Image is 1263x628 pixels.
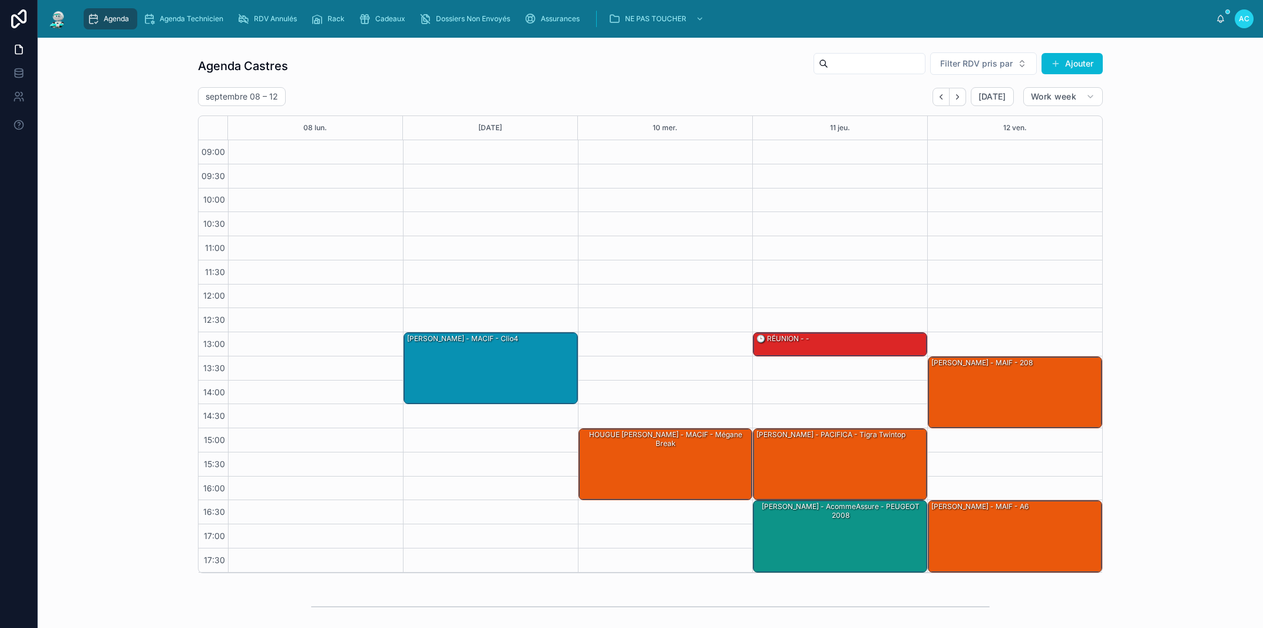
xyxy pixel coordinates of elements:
a: NE PAS TOUCHER [605,8,710,29]
span: 16:30 [200,507,228,517]
span: 14:00 [200,387,228,397]
button: Ajouter [1042,53,1103,74]
span: 17:30 [201,555,228,565]
span: 13:00 [200,339,228,349]
span: Filter RDV pris par [940,58,1013,70]
span: [DATE] [978,91,1006,102]
span: RDV Annulés [254,14,297,24]
span: NE PAS TOUCHER [625,14,686,24]
div: HOUGUE [PERSON_NAME] - MACIF - Mégane break [581,429,752,449]
a: RDV Annulés [234,8,305,29]
div: [PERSON_NAME] - MAIF - A6 [928,501,1102,571]
a: Assurances [521,8,588,29]
div: [PERSON_NAME] - MACIF - Clio4 [406,333,520,344]
span: 14:30 [200,411,228,421]
div: [PERSON_NAME] - PACIFICA - Tigra twintop [755,429,907,440]
span: 15:00 [201,435,228,445]
div: scrollable content [78,6,1216,32]
button: 10 mer. [653,116,677,140]
div: [PERSON_NAME] - MACIF - Clio4 [404,333,577,404]
div: 🕒 RÉUNION - - [753,333,927,356]
a: Cadeaux [355,8,414,29]
span: Assurances [541,14,580,24]
span: 11:30 [202,267,228,277]
div: [PERSON_NAME] - AcommeAssure - PEUGEOT 2008 [755,501,926,521]
a: Rack [308,8,353,29]
span: 13:30 [200,363,228,373]
button: 11 jeu. [830,116,850,140]
span: 09:30 [199,171,228,181]
div: [PERSON_NAME] - MAIF - 208 [930,358,1034,368]
span: Agenda Technicien [160,14,223,24]
span: 15:30 [201,459,228,469]
span: Work week [1031,91,1076,102]
button: [DATE] [971,87,1014,106]
div: [PERSON_NAME] - MAIF - A6 [930,501,1030,512]
button: Work week [1023,87,1103,106]
div: [PERSON_NAME] - PACIFICA - Tigra twintop [753,429,927,500]
a: Dossiers Non Envoyés [416,8,518,29]
button: Back [933,88,950,106]
span: 11:00 [202,243,228,253]
span: 16:00 [200,483,228,493]
span: 10:30 [200,219,228,229]
span: 09:00 [199,147,228,157]
h2: septembre 08 – 12 [206,91,278,103]
div: [PERSON_NAME] - AcommeAssure - PEUGEOT 2008 [753,501,927,571]
span: 12:00 [200,290,228,300]
a: Agenda Technicien [140,8,232,29]
div: 🕒 RÉUNION - - [755,333,811,344]
h1: Agenda Castres [198,58,288,74]
button: Select Button [930,52,1037,75]
span: 10:00 [200,194,228,204]
button: 08 lun. [303,116,327,140]
span: 17:00 [201,531,228,541]
img: App logo [47,9,68,28]
button: 12 ven. [1003,116,1027,140]
span: 12:30 [200,315,228,325]
div: HOUGUE [PERSON_NAME] - MACIF - Mégane break [579,429,752,500]
button: [DATE] [478,116,502,140]
span: Dossiers Non Envoyés [436,14,510,24]
button: Next [950,88,966,106]
a: Agenda [84,8,137,29]
div: [PERSON_NAME] - MAIF - 208 [928,357,1102,428]
span: Rack [328,14,345,24]
span: AC [1239,14,1249,24]
span: Agenda [104,14,129,24]
span: Cadeaux [375,14,405,24]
